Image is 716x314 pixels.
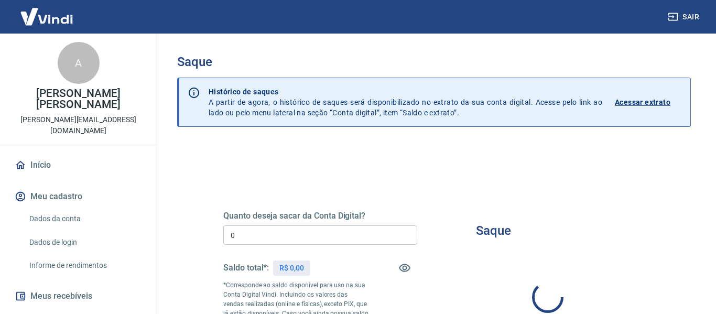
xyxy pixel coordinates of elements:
p: [PERSON_NAME] [PERSON_NAME] [8,88,148,110]
img: Vindi [13,1,81,33]
h3: Saque [476,223,511,238]
p: Histórico de saques [209,86,602,97]
button: Meu cadastro [13,185,144,208]
a: Informe de rendimentos [25,255,144,276]
a: Início [13,154,144,177]
button: Sair [666,7,703,27]
button: Meus recebíveis [13,285,144,308]
h5: Quanto deseja sacar da Conta Digital? [223,211,417,221]
div: A [58,42,100,84]
a: Dados da conta [25,208,144,230]
p: A partir de agora, o histórico de saques será disponibilizado no extrato da sua conta digital. Ac... [209,86,602,118]
a: Acessar extrato [615,86,682,118]
h3: Saque [177,55,691,69]
p: R$ 0,00 [279,263,304,274]
p: [PERSON_NAME][EMAIL_ADDRESS][DOMAIN_NAME] [8,114,148,136]
p: Acessar extrato [615,97,670,107]
a: Dados de login [25,232,144,253]
h5: Saldo total*: [223,263,269,273]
